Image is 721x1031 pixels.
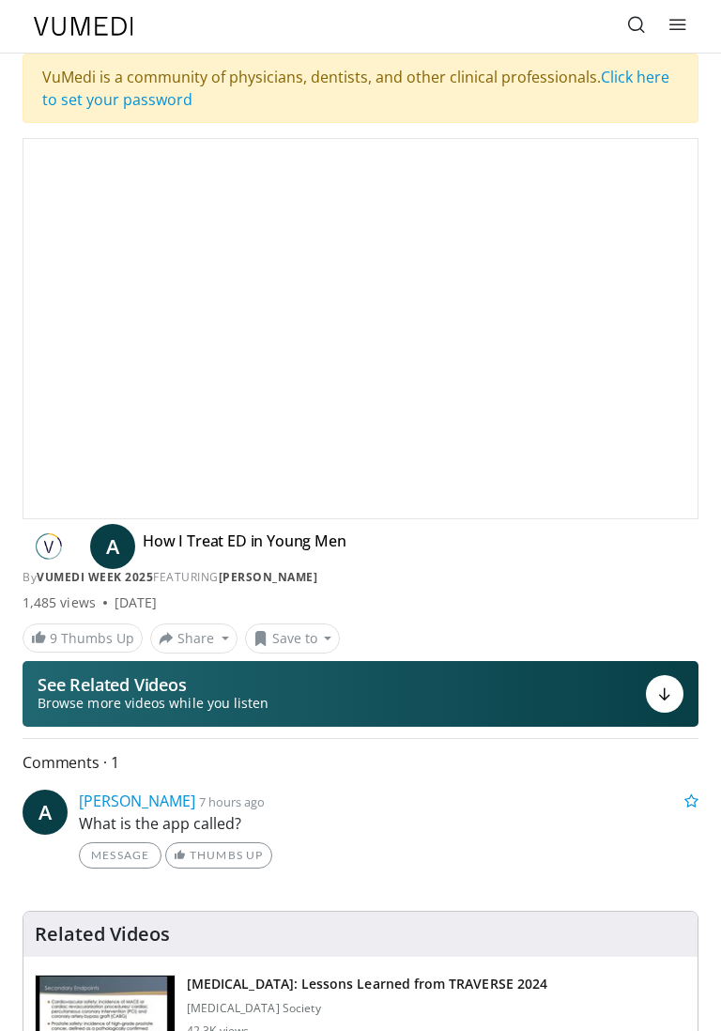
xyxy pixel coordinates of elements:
[38,694,268,713] span: Browse more videos while you listen
[38,675,268,694] p: See Related Videos
[23,750,698,775] span: Comments 1
[115,593,157,612] div: [DATE]
[34,17,133,36] img: VuMedi Logo
[219,569,318,585] a: [PERSON_NAME]
[23,661,698,727] button: See Related Videos Browse more videos while you listen
[79,812,698,835] p: What is the app called?
[23,569,698,586] div: By FEATURING
[23,531,75,562] img: Vumedi Week 2025
[165,842,271,869] a: Thumbs Up
[79,791,195,811] a: [PERSON_NAME]
[187,975,547,993] h3: [MEDICAL_DATA]: Lessons Learned from TRAVERSE 2024
[199,793,265,810] small: 7 hours ago
[79,842,161,869] a: Message
[35,923,170,946] h4: Related Videos
[245,623,341,654] button: Save to
[23,139,698,518] video-js: Video Player
[90,524,135,569] a: A
[150,623,238,654] button: Share
[23,593,96,612] span: 1,485 views
[37,569,153,585] a: Vumedi Week 2025
[50,629,57,647] span: 9
[187,1001,547,1016] p: [MEDICAL_DATA] Society
[23,623,143,653] a: 9 Thumbs Up
[23,54,698,123] div: VuMedi is a community of physicians, dentists, and other clinical professionals.
[23,790,68,835] a: A
[143,531,346,562] h4: How I Treat ED in Young Men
